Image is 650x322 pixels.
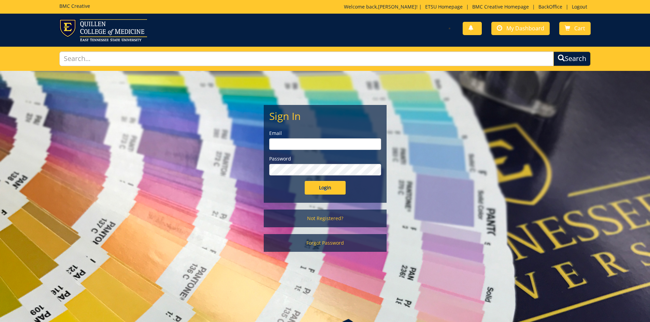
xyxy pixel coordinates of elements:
[344,3,591,10] p: Welcome back, ! | | | |
[422,3,466,10] a: ETSU Homepage
[269,130,381,137] label: Email
[574,25,585,32] span: Cart
[269,155,381,162] label: Password
[553,51,591,66] button: Search
[568,3,591,10] a: Logout
[269,110,381,122] h2: Sign In
[264,210,387,227] a: Not Registered?
[59,19,147,41] img: ETSU logo
[469,3,532,10] a: BMC Creative Homepage
[264,234,387,252] a: Forgot Password
[559,22,591,35] a: Cart
[305,181,346,195] input: Login
[378,3,416,10] a: [PERSON_NAME]
[491,22,550,35] a: My Dashboard
[535,3,566,10] a: BackOffice
[506,25,544,32] span: My Dashboard
[59,3,90,9] h5: BMC Creative
[59,51,554,66] input: Search...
